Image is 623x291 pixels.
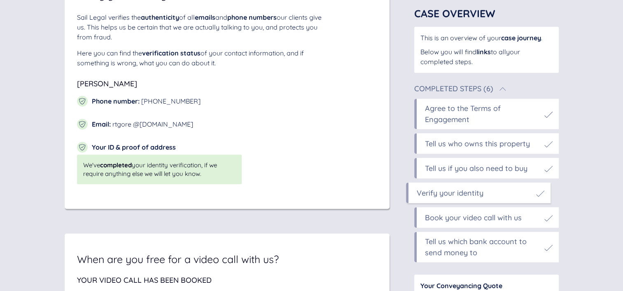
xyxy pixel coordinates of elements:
span: When are you free for a video call with us? [77,254,279,264]
div: This is an overview of your . [420,33,553,43]
span: [PERSON_NAME] [77,79,137,88]
div: Verify your identity [417,187,483,199]
span: Your video call has been booked [77,275,212,285]
span: We've your identity verification, if we require anything else we will let you know. [83,161,236,178]
span: Case Overview [414,7,495,20]
div: Tell us which bank account to send money to [425,236,540,258]
div: Tell us if you also need to buy [425,163,527,174]
span: verification status [142,49,201,57]
span: emails [195,13,215,21]
span: authenticity [141,13,179,21]
span: links [476,48,491,56]
div: Agree to the Terms of Engagement [425,103,540,125]
div: Here you can find the of your contact information, and if something is wrong, what you can do abo... [77,48,324,68]
div: Completed Steps (6) [414,85,493,92]
span: phone numbers [227,13,277,21]
span: Your ID & proof of address [92,143,176,151]
div: [PHONE_NUMBER] [92,96,201,106]
span: Your Conveyancing Quote [420,282,502,290]
span: Phone number : [92,97,140,105]
span: Email : [92,120,111,128]
span: case journey [501,34,541,42]
div: Tell us who owns this property [425,138,530,149]
div: Below you will find to all your completed steps . [420,47,553,67]
div: Sail Legal verifies the of all and our clients give us. This helps us be certain that we are actu... [77,12,324,42]
div: rtgore @[DOMAIN_NAME] [92,119,193,129]
span: completed [100,161,132,169]
div: Book your video call with us [425,212,522,223]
